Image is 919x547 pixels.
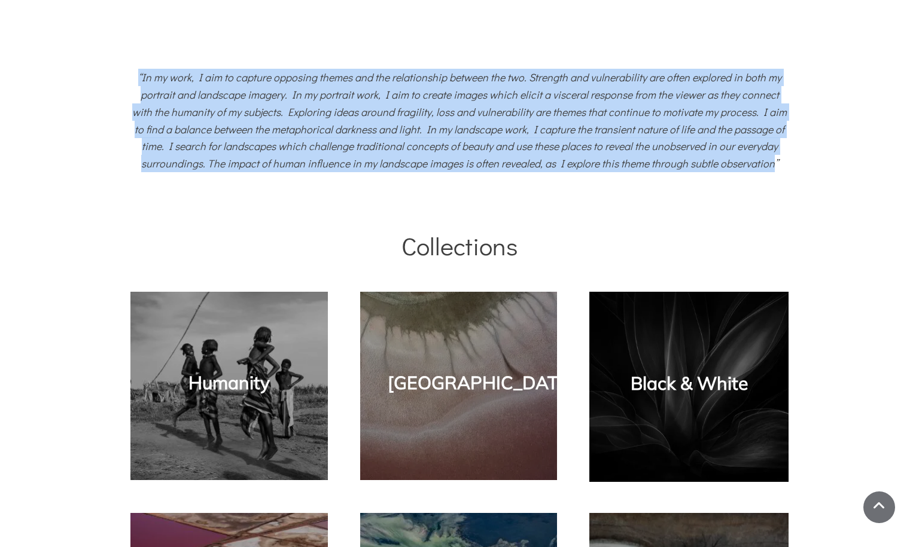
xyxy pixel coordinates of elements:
a: Black & White [631,372,748,395]
a: Scroll To Top [863,491,895,523]
a: Humanity [188,371,270,394]
a: [GEOGRAPHIC_DATA] [388,371,576,394]
span: Collections [401,229,518,262]
span: “In my work, I aim to capture opposing themes and the relationship between the two. Strength and ... [132,70,787,170]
